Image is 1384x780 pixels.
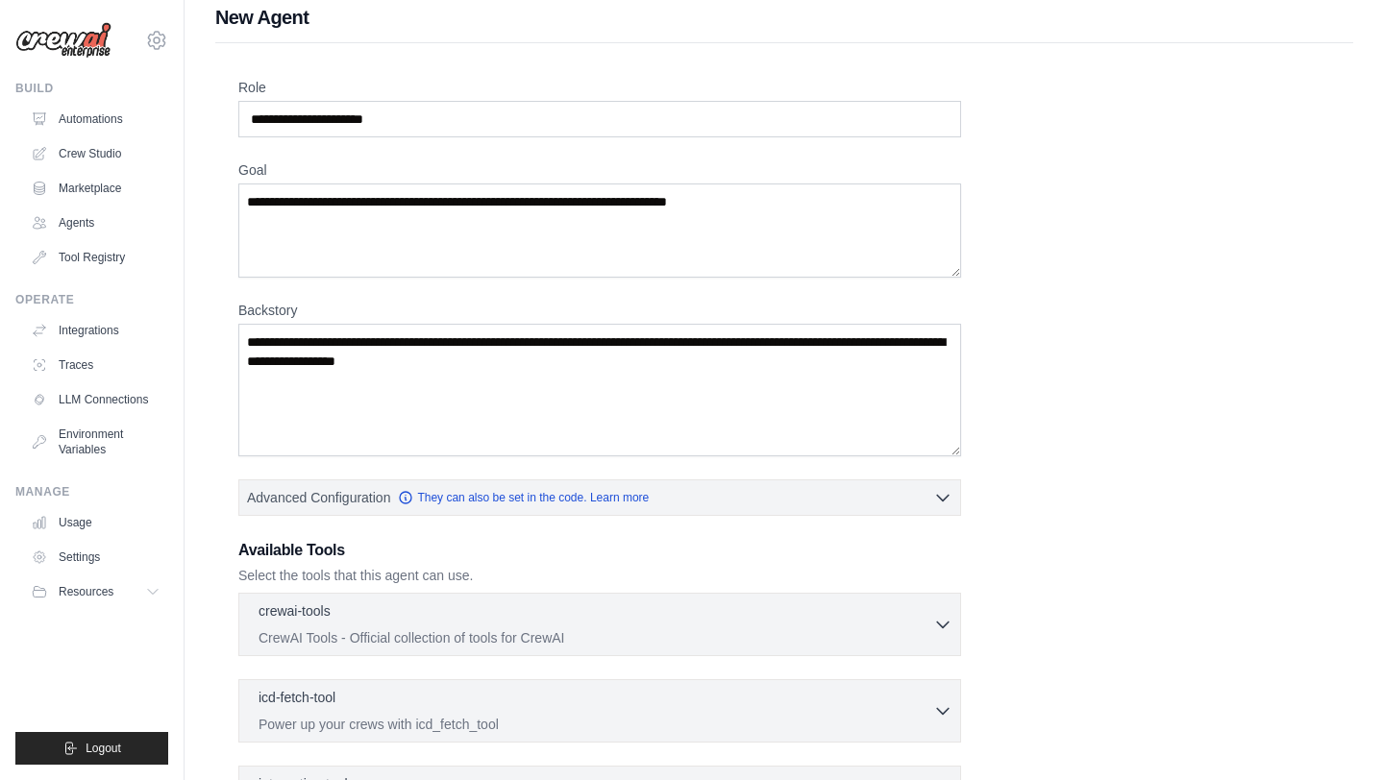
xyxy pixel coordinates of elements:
a: Environment Variables [23,419,168,465]
button: Resources [23,576,168,607]
h1: New Agent [215,4,1353,31]
h3: Available Tools [238,539,961,562]
button: Logout [15,732,168,765]
a: Agents [23,207,168,238]
div: Build [15,81,168,96]
a: They can also be set in the code. Learn more [398,490,649,505]
a: Marketplace [23,173,168,204]
a: Traces [23,350,168,380]
p: CrewAI Tools - Official collection of tools for CrewAI [259,628,933,647]
a: LLM Connections [23,384,168,415]
p: Power up your crews with icd_fetch_tool [259,715,933,734]
a: Crew Studio [23,138,168,169]
button: icd-fetch-tool Power up your crews with icd_fetch_tool [247,688,952,734]
p: Select the tools that this agent can use. [238,566,961,585]
span: Logout [86,741,121,756]
img: Logo [15,22,111,59]
a: Usage [23,507,168,538]
label: Backstory [238,301,961,320]
label: Goal [238,160,961,180]
p: icd-fetch-tool [259,688,335,707]
div: Operate [15,292,168,307]
a: Automations [23,104,168,134]
a: Settings [23,542,168,573]
p: crewai-tools [259,601,331,621]
span: Resources [59,584,113,599]
a: Integrations [23,315,168,346]
button: crewai-tools CrewAI Tools - Official collection of tools for CrewAI [247,601,952,647]
label: Role [238,78,961,97]
a: Tool Registry [23,242,168,273]
div: Manage [15,484,168,500]
button: Advanced Configuration They can also be set in the code. Learn more [239,480,960,515]
span: Advanced Configuration [247,488,390,507]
